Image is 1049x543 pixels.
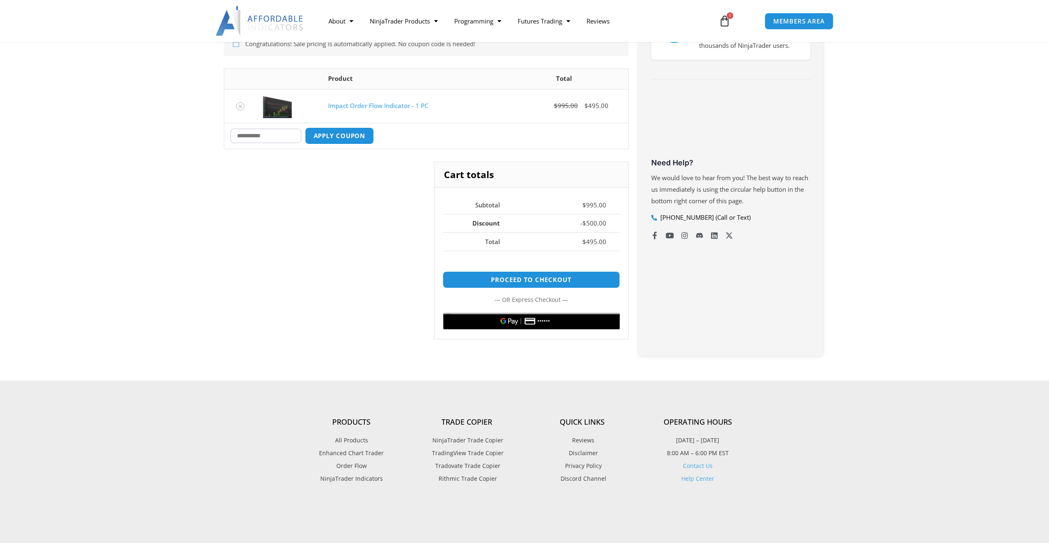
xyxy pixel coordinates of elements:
[525,473,640,484] a: Discord Channel
[580,219,582,227] span: -
[584,101,588,110] span: $
[433,461,500,471] span: Tradovate Trade Copier
[443,313,620,329] button: Buy with GPay
[443,271,620,288] a: Proceed to checkout
[500,69,628,89] th: Total
[430,448,504,458] span: TradingView Trade Copier
[651,174,808,205] span: We would love to hear from you! The best way to reach us immediately is using the circular help b...
[773,18,825,24] span: MEMBERS AREA
[294,418,409,427] h4: Products
[443,196,514,214] th: Subtotal
[582,219,586,227] span: $
[765,13,833,30] a: MEMBERS AREA
[554,101,578,110] bdi: 995.00
[294,448,409,458] a: Enhanced Chart Trader
[409,418,525,427] h4: Trade Copier
[430,435,503,446] span: NinjaTrader Trade Copier
[446,12,509,31] a: Programming
[563,461,602,471] span: Privacy Policy
[294,473,409,484] a: NinjaTrader Indicators
[578,12,618,31] a: Reviews
[727,12,733,19] span: 1
[319,448,384,458] span: Enhanced Chart Trader
[335,435,368,446] span: All Products
[320,473,383,484] span: NinjaTrader Indicators
[305,127,374,144] button: Apply coupon
[320,12,709,31] nav: Menu
[409,448,525,458] a: TradingView Trade Copier
[706,9,743,33] a: 1
[651,94,810,156] iframe: Customer reviews powered by Trustpilot
[436,473,497,484] span: Rithmic Trade Copier
[683,462,713,470] a: Contact Us
[236,102,244,110] a: Remove Impact Order Flow Indicator - 1 PC from cart
[640,418,756,427] h4: Operating Hours
[582,237,586,246] span: $
[554,101,558,110] span: $
[443,214,514,233] th: Discount
[582,201,606,209] bdi: 995.00
[567,448,598,458] span: Disclaimer
[443,294,620,305] p: — or —
[434,162,628,188] h2: Cart totals
[658,212,751,223] span: [PHONE_NUMBER] (Call or Text)
[640,435,756,446] p: [DATE] – [DATE]
[216,6,304,36] img: LogoAI | Affordable Indicators – NinjaTrader
[294,435,409,446] a: All Products
[525,435,640,446] a: Reviews
[322,69,500,89] th: Product
[584,101,608,110] bdi: 495.00
[263,94,292,118] img: OrderFlow 2 | Affordable Indicators – NinjaTrader
[509,12,578,31] a: Futures Trading
[443,232,514,251] th: Total
[224,31,629,56] div: Congratulations! Sale pricing is automatically applied. No coupon code is needed!
[640,448,756,458] p: 8:00 AM – 6:00 PM EST
[294,461,409,471] a: Order Flow
[570,435,594,446] span: Reviews
[681,475,714,482] a: Help Center
[525,418,640,427] h4: Quick Links
[559,473,606,484] span: Discord Channel
[525,461,640,471] a: Privacy Policy
[582,219,606,227] bdi: 500.00
[361,12,446,31] a: NinjaTrader Products
[409,461,525,471] a: Tradovate Trade Copier
[409,473,525,484] a: Rithmic Trade Copier
[525,448,640,458] a: Disclaimer
[582,237,606,246] bdi: 495.00
[409,435,525,446] a: NinjaTrader Trade Copier
[320,12,361,31] a: About
[441,310,621,310] iframe: Secure payment input frame
[537,318,550,324] text: ••••••
[651,158,810,167] h3: Need Help?
[336,461,367,471] span: Order Flow
[582,201,586,209] span: $
[328,101,428,110] a: Impact Order Flow Indicator - 1 PC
